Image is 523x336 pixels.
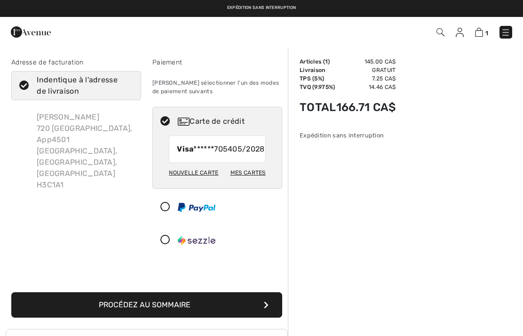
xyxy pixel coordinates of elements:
a: 1 [475,26,488,38]
div: [PERSON_NAME] 720 [GEOGRAPHIC_DATA], App4501 [GEOGRAPHIC_DATA], [GEOGRAPHIC_DATA], [GEOGRAPHIC_DA... [29,104,141,198]
td: 145.00 CA$ [336,57,396,66]
span: 1 [325,58,328,65]
span: 1 [485,30,488,37]
a: 1ère Avenue [11,27,51,36]
td: 166.71 CA$ [336,91,396,123]
td: 7.25 CA$ [336,74,396,83]
img: Panier d'achat [475,28,483,37]
td: Total [300,91,336,123]
td: 14.46 CA$ [336,83,396,91]
img: 1ère Avenue [11,23,51,41]
img: PayPal [178,203,215,212]
td: Livraison [300,66,336,74]
span: 05/2028 [232,144,264,155]
div: Mes cartes [230,165,266,181]
div: Indentique à l'adresse de livraison [37,74,127,97]
strong: Visa [177,144,193,153]
div: [PERSON_NAME] sélectionner l'un des modes de paiement suivants [152,71,282,103]
img: Recherche [436,28,444,36]
div: Expédition sans interruption [300,131,396,140]
div: Paiement [152,57,282,67]
div: Carte de crédit [178,116,276,127]
div: Nouvelle carte [169,165,218,181]
img: Sezzle [178,236,215,245]
td: Gratuit [336,66,396,74]
img: Menu [501,28,510,37]
button: Procédez au sommaire [11,292,282,318]
td: Articles ( ) [300,57,336,66]
td: TPS (5%) [300,74,336,83]
img: Mes infos [456,28,464,37]
img: Carte de crédit [178,118,190,126]
td: TVQ (9.975%) [300,83,336,91]
div: Adresse de facturation [11,57,141,67]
